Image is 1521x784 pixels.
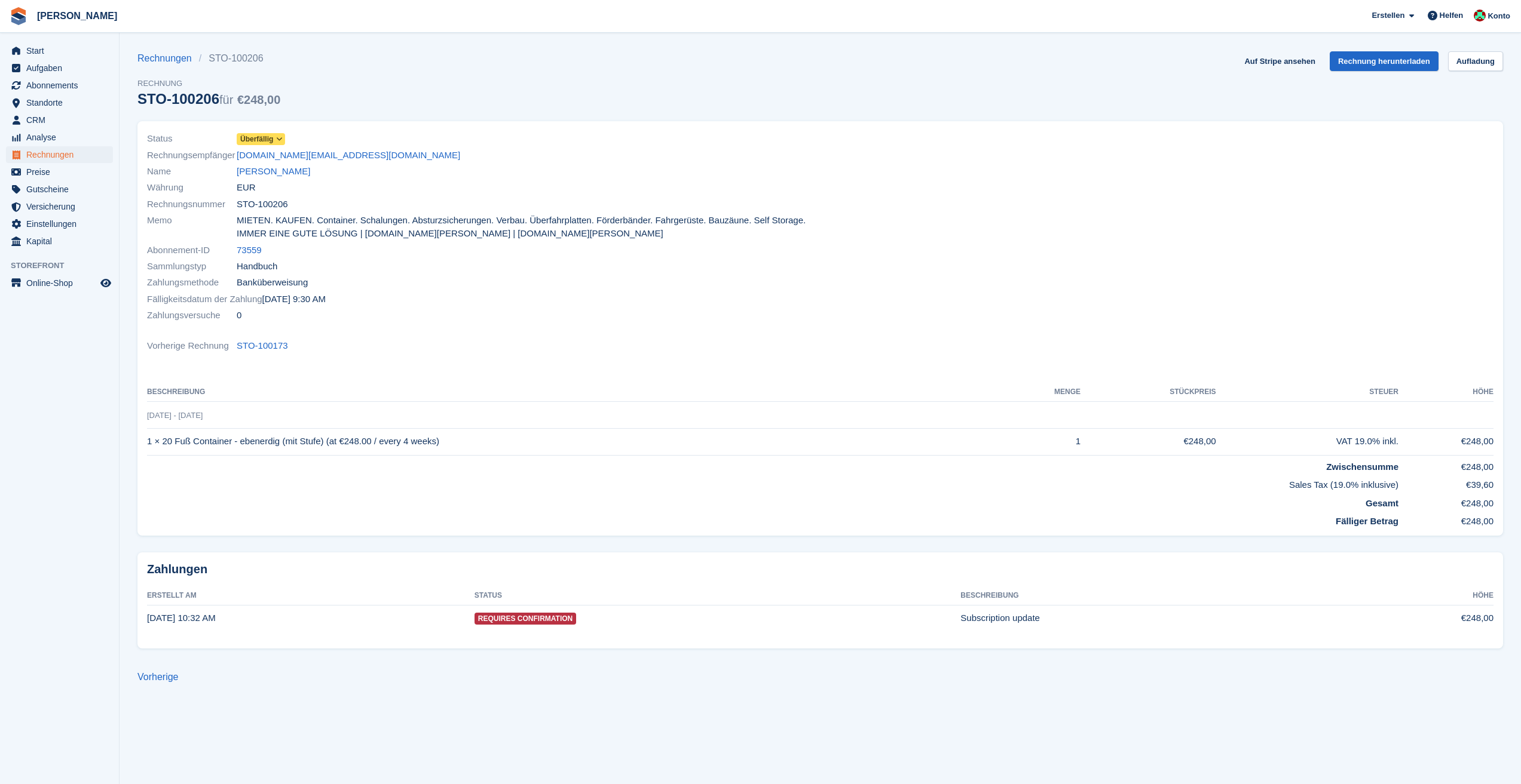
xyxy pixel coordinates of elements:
span: Zahlungsmethode [147,276,237,290]
span: Memo [147,214,237,241]
td: 1 [1003,428,1081,455]
th: Beschreibung [960,586,1339,605]
a: Rechnungen [137,51,199,66]
span: Online-Shop [26,275,98,291]
span: für [219,93,233,106]
th: Stückpreis [1081,383,1216,402]
a: menu [6,77,113,94]
a: menu [6,94,113,111]
span: CRM [26,112,98,128]
div: VAT 19.0% inkl. [1216,435,1398,448]
a: menu [6,146,113,163]
span: Requires Confirmation [475,613,576,625]
th: Status [475,586,961,605]
span: Sammlungstyp [147,260,237,273]
span: STO-100206 [237,198,288,211]
span: [DATE] - [DATE] [147,411,203,420]
a: menu [6,164,113,180]
img: Maximilian Friedl [1474,10,1486,21]
a: menu [6,216,113,232]
span: Abonnement-ID [147,244,237,257]
a: [DOMAIN_NAME][EMAIL_ADDRESS][DOMAIN_NAME] [237,149,460,162]
span: EUR [237,181,256,195]
span: Einstellungen [26,216,98,232]
img: stora-icon-8386f47178a22dfd0bd8f6a31ec36ba5ce8667c1dd55bd0f319d3a0aa187defe.svg [10,7,27,25]
span: Storefront [11,260,119,272]
span: Rechnungsempfänger [147,149,237,162]
span: Analyse [26,129,98,146]
span: Handbuch [237,260,277,273]
a: Vorschau-Shop [99,276,113,290]
strong: Zwischensumme [1326,462,1398,472]
td: €248,00 [1339,605,1494,631]
span: Gutscheine [26,181,98,198]
span: Name [147,165,237,179]
a: Vorherige [137,672,179,682]
a: 73559 [237,244,262,257]
a: [PERSON_NAME] [237,165,310,179]
th: Erstellt am [147,586,475,605]
td: 1 × 20 Fuß Container - ebenerdig (mit Stufe) (at €248.00 / every 4 weeks) [147,428,1003,455]
span: Helfen [1440,10,1464,21]
a: menu [6,42,113,59]
a: menu [6,233,113,250]
a: Rechnung herunterladen [1330,51,1439,71]
span: MIETEN. KAUFEN. Container. Schalungen. Absturzsicherungen. Verbau. Überfahrplatten. Förderbänder.... [237,214,813,241]
td: €39,60 [1398,474,1494,492]
span: €248,00 [237,93,280,106]
span: Vorherige Rechnung [147,339,237,353]
th: Steuer [1216,383,1398,402]
th: Beschreibung [147,383,1003,402]
span: Versicherung [26,198,98,215]
a: menu [6,112,113,128]
a: STO-100173 [237,339,288,353]
time: 2025-08-08 07:30:32 UTC [262,293,326,306]
a: menu [6,60,113,76]
a: menu [6,181,113,198]
a: Überfällig [237,132,285,146]
span: Abonnements [26,77,98,94]
span: Konto [1488,10,1510,22]
div: STO-100206 [137,91,280,107]
h2: Zahlungen [147,562,1494,577]
span: Zahlungsversuche [147,309,237,322]
span: Preise [26,164,98,180]
td: €248,00 [1398,510,1494,528]
a: Auf Stripe ansehen [1240,51,1320,71]
span: Aufgaben [26,60,98,76]
span: Überfällig [240,134,273,144]
time: 2025-08-07 08:32:13 UTC [147,613,216,623]
td: Subscription update [960,605,1339,631]
td: €248,00 [1398,428,1494,455]
th: Höhe [1339,586,1494,605]
a: menu [6,198,113,215]
th: Höhe [1398,383,1494,402]
span: Rechnung [137,78,280,90]
nav: breadcrumbs [137,51,280,66]
td: €248,00 [1398,492,1494,511]
span: Erstellen [1372,10,1404,21]
strong: Gesamt [1366,498,1398,508]
span: Banküberweisung [237,276,308,290]
a: menu [6,129,113,146]
a: [PERSON_NAME] [32,6,122,26]
span: Status [147,132,237,146]
th: MENGE [1003,383,1081,402]
a: Speisekarte [6,275,113,291]
span: Standorte [26,94,98,111]
span: Rechnungsnummer [147,198,237,211]
span: Währung [147,181,237,195]
span: Start [26,42,98,59]
span: Kapital [26,233,98,250]
span: Fälligkeitsdatum der Zahlung [147,293,262,306]
td: €248,00 [1398,455,1494,474]
span: 0 [237,309,241,322]
span: Rechnungen [26,146,98,163]
td: Sales Tax (19.0% inklusive) [147,474,1398,492]
td: €248,00 [1081,428,1216,455]
a: Aufladung [1448,51,1503,71]
strong: Fälliger Betrag [1336,516,1398,526]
